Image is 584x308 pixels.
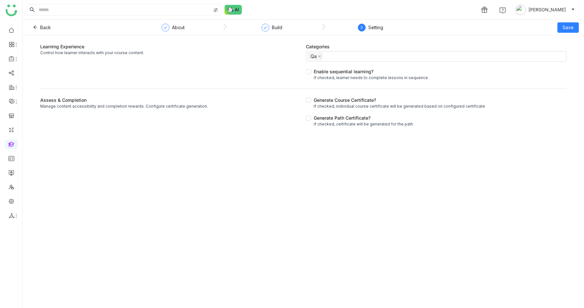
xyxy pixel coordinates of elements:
[358,24,383,35] div: 3Setting
[272,24,282,31] div: Build
[563,24,574,31] span: Save
[557,22,579,33] button: Save
[213,7,218,13] img: search-type.svg
[40,43,301,50] div: Learning Experience
[314,103,485,109] div: If checked, individual course certificate will be generated based on configured certificate
[314,97,485,103] div: Generate Course Certificate?
[40,50,301,56] div: Control how learner interacts with your course content.
[6,5,17,16] img: logo
[262,24,282,35] div: Build
[514,5,576,15] button: [PERSON_NAME]
[360,25,363,30] span: 3
[310,53,317,60] div: Qa
[172,24,185,31] div: About
[225,5,242,15] img: ask-buddy-normal.svg
[368,24,383,31] div: Setting
[306,43,566,50] div: Categories
[162,24,185,35] div: About
[40,97,301,103] div: Assess & Completion
[499,7,506,14] img: help.svg
[314,121,413,127] div: If checked, certificate will be generated for the path
[40,103,301,109] div: Manage content accessibility and completion rewards. Configure certificate generation.
[314,114,413,121] div: Generate Path Certificate?
[529,6,566,13] span: [PERSON_NAME]
[40,24,51,31] span: Back
[308,53,323,60] nz-select-item: Qa
[28,22,56,33] button: Back
[516,5,526,15] img: avatar
[314,75,428,81] div: If checked, learner needs to complete lessons in sequence
[314,68,428,75] div: Enable sequential learning?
